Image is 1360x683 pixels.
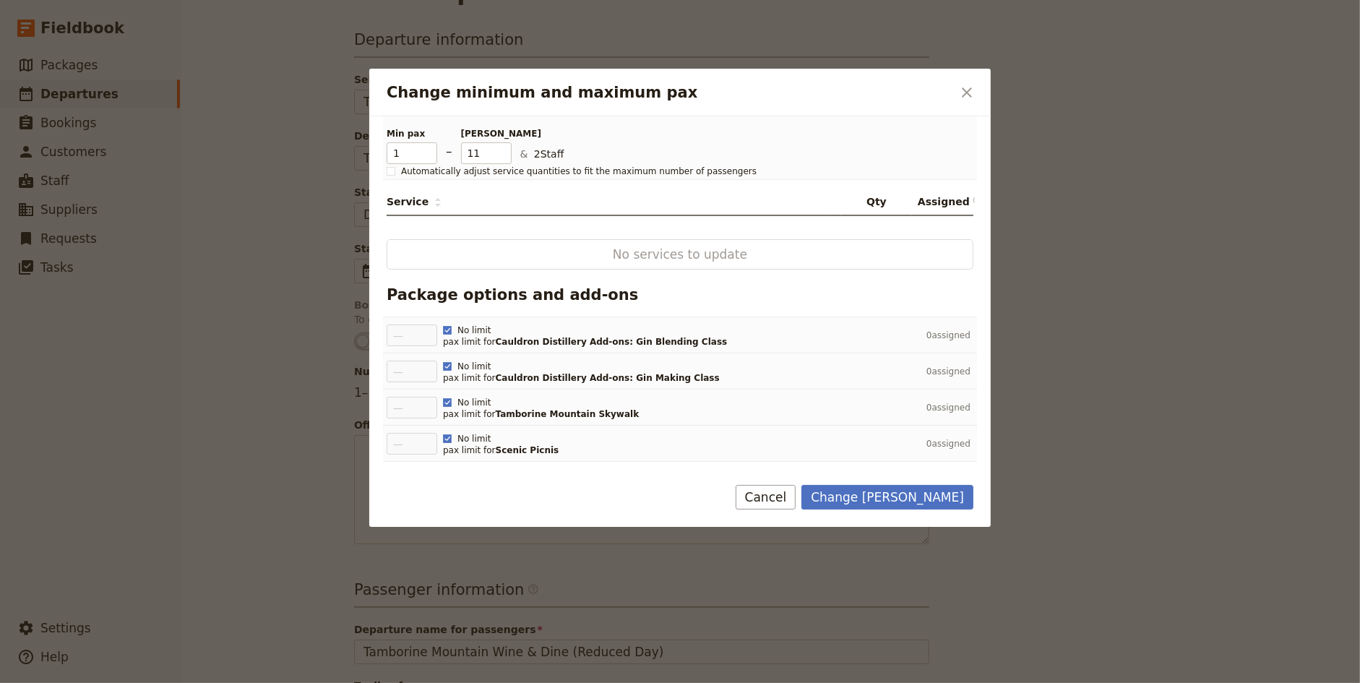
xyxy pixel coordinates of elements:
span: pax limit for [443,409,639,419]
button: Change [PERSON_NAME] [801,485,973,510]
h2: Package options and add-ons [387,284,973,306]
span: ​ [973,196,981,207]
span: Tamborine Mountain Skywalk [496,409,640,419]
span: & [520,148,528,160]
input: — [387,325,437,346]
button: Cancel [736,485,796,510]
span: [PERSON_NAME] [461,128,512,139]
span: No limit [457,397,491,408]
span: Cauldron Distillery Add-ons: Gin Blending Class [496,337,728,347]
span: pax limit for [443,445,559,455]
span: – [446,142,452,164]
input: — [387,433,437,455]
span: Automatically adjust service quantities to fit the maximum number of passengers [401,166,757,177]
span: No limit [457,361,491,372]
h2: Change minimum and maximum pax [387,82,952,103]
span: pax limit for [443,373,720,383]
span: Service [387,194,442,209]
span: No services to update [434,246,926,263]
span: Scenic Picnis [496,445,559,455]
span: No limit [457,325,491,336]
th: Service [387,189,830,216]
span: 0 assigned [926,402,970,413]
span: 0 assigned [926,366,970,377]
input: — [387,361,437,382]
span: Cauldron Distillery Add-ons: Gin Making Class [496,373,720,383]
th: Assigned [912,189,973,216]
p: 2 Staff [520,147,965,164]
span: Min pax [387,128,437,139]
span: pax limit for [443,337,727,347]
span: 0 assigned [926,438,970,450]
input: [PERSON_NAME] [461,142,512,164]
span: No limit [457,433,491,444]
input: Min pax [387,142,437,164]
th: Qty [841,189,912,216]
input: — [387,397,437,418]
span: 0 assigned [926,330,970,341]
button: Close dialog [955,80,979,105]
